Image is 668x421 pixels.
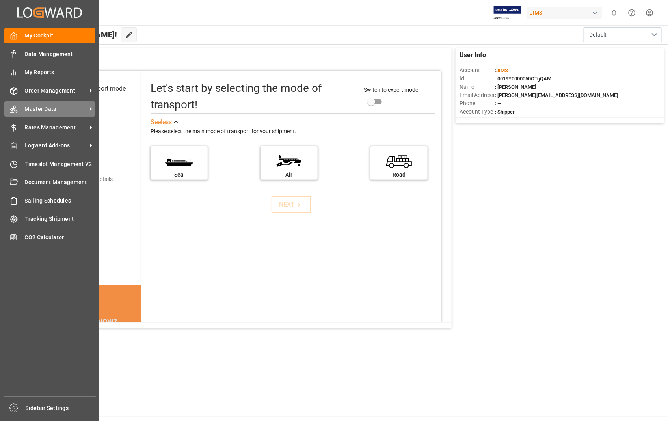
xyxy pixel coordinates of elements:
[26,404,96,412] span: Sidebar Settings
[151,80,356,113] div: Let's start by selecting the mode of transport!
[4,156,95,171] a: Timeslot Management V2
[460,66,495,75] span: Account
[4,46,95,61] a: Data Management
[583,27,662,42] button: open menu
[279,200,303,209] div: NEXT
[527,5,605,20] button: JIMS
[4,193,95,208] a: Sailing Schedules
[25,233,95,242] span: CO2 Calculator
[589,31,607,39] span: Default
[460,50,486,60] span: User Info
[495,101,501,106] span: : —
[460,99,495,108] span: Phone
[25,197,95,205] span: Sailing Schedules
[4,65,95,80] a: My Reports
[154,171,204,179] div: Sea
[460,75,495,83] span: Id
[25,68,95,76] span: My Reports
[527,7,602,19] div: JIMS
[4,229,95,245] a: CO2 Calculator
[4,211,95,227] a: Tracking Shipment
[364,87,418,93] span: Switch to expert mode
[495,84,536,90] span: : [PERSON_NAME]
[25,142,87,150] span: Logward Add-ons
[151,127,436,136] div: Please select the main mode of transport for your shipment.
[495,92,618,98] span: : [PERSON_NAME][EMAIL_ADDRESS][DOMAIN_NAME]
[460,83,495,91] span: Name
[264,171,314,179] div: Air
[4,175,95,190] a: Document Management
[25,105,87,113] span: Master Data
[25,50,95,58] span: Data Management
[623,4,641,22] button: Help Center
[25,87,87,95] span: Order Management
[460,108,495,116] span: Account Type
[605,4,623,22] button: show 0 new notifications
[25,123,87,132] span: Rates Management
[494,6,521,20] img: Exertis%20JAM%20-%20Email%20Logo.jpg_1722504956.jpg
[272,196,311,213] button: NEXT
[495,109,515,115] span: : Shipper
[25,178,95,186] span: Document Management
[495,76,551,82] span: : 0019Y0000050OTgQAM
[460,91,495,99] span: Email Address
[25,215,95,223] span: Tracking Shipment
[495,67,508,73] span: :
[151,117,172,127] div: See less
[63,175,113,183] div: Add shipping details
[374,171,424,179] div: Road
[25,32,95,40] span: My Cockpit
[4,28,95,43] a: My Cockpit
[25,160,95,168] span: Timeslot Management V2
[496,67,508,73] span: JIMS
